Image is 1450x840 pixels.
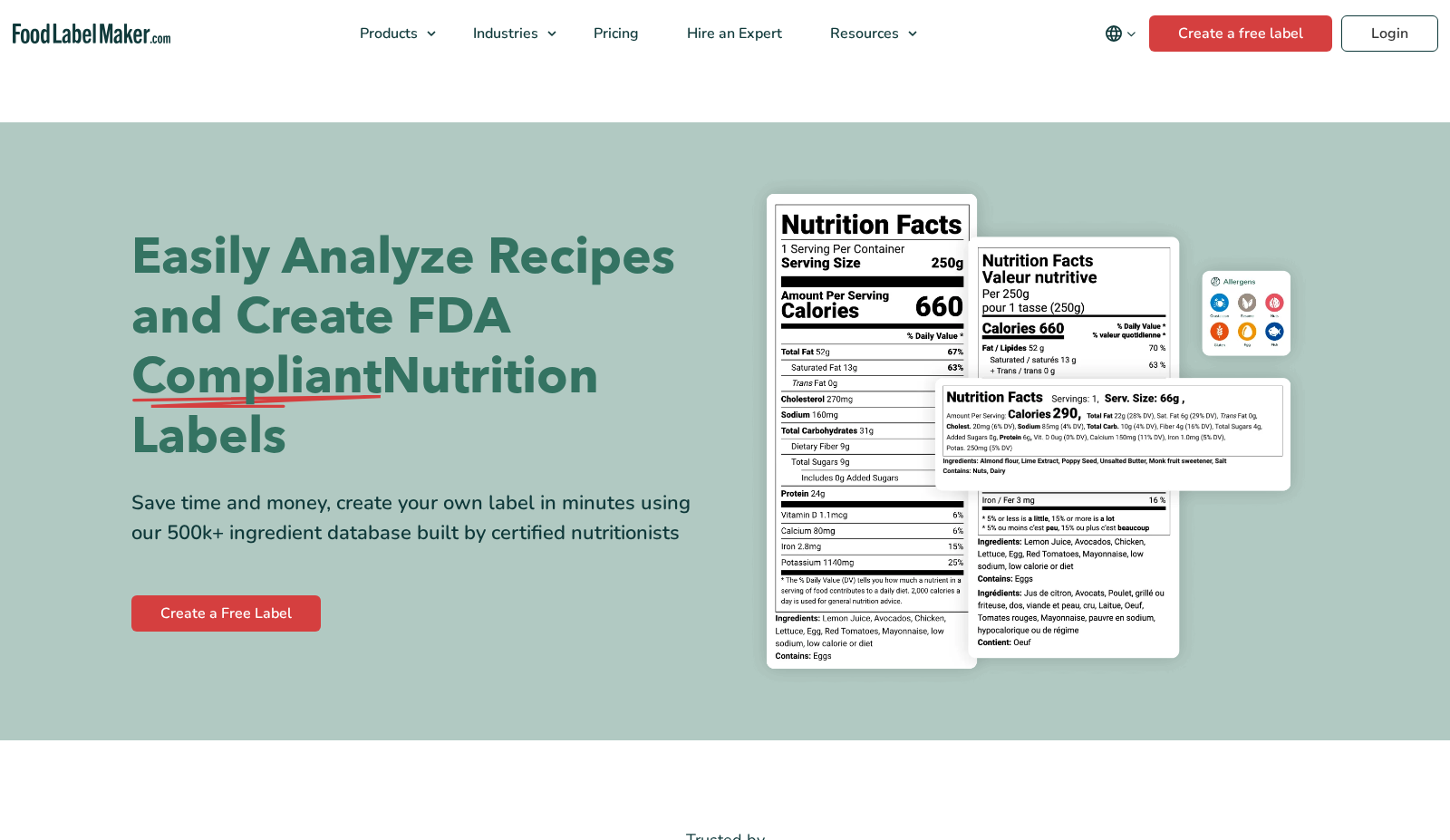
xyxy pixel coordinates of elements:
h1: Easily Analyze Recipes and Create FDA Nutrition Labels [131,227,711,467]
a: Create a Free Label [131,595,321,632]
span: Hire an Expert [681,24,784,43]
a: Food Label Maker homepage [13,24,170,44]
a: Create a free label [1149,15,1332,52]
a: Login [1341,15,1438,52]
span: Resources [825,24,901,43]
button: Change language [1092,15,1149,52]
span: Products [354,24,420,43]
span: Pricing [588,24,641,43]
span: Industries [468,24,540,43]
div: Save time and money, create your own label in minutes using our 500k+ ingredient database built b... [131,488,711,548]
span: Compliant [131,347,382,407]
